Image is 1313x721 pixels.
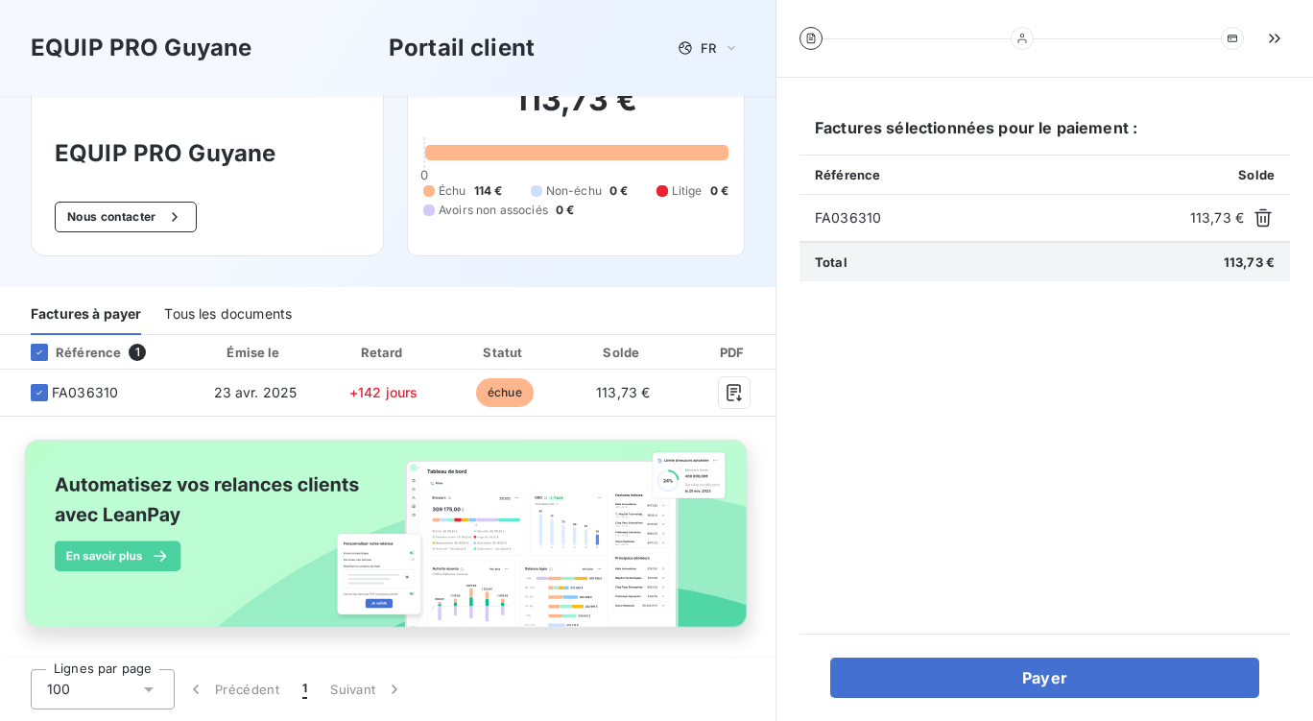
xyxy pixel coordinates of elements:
span: 0 € [556,202,574,219]
h3: Portail client [389,31,535,65]
span: Non-échu [546,182,602,200]
div: Retard [326,343,442,362]
h3: EQUIP PRO Guyane [55,136,360,171]
span: 23 avr. 2025 [214,384,298,400]
span: échue [476,378,534,407]
div: Statut [448,343,561,362]
span: Avoirs non associés [439,202,548,219]
span: Total [815,254,847,270]
span: +142 jours [349,384,418,400]
h3: EQUIP PRO Guyane [31,31,251,65]
button: 1 [291,669,319,709]
span: 113,73 € [596,384,650,400]
span: Litige [672,182,703,200]
span: 114 € [474,182,503,200]
div: Émise le [192,343,318,362]
div: Solde [568,343,678,362]
span: 1 [129,344,146,361]
span: FA036310 [52,383,118,402]
div: Factures à payer [31,295,141,335]
span: Référence [815,167,880,182]
button: Suivant [319,669,416,709]
span: 113,73 € [1190,208,1244,228]
div: Référence [15,344,121,361]
div: Tous les documents [164,295,292,335]
h2: 113,73 € [423,81,728,138]
span: Solde [1238,167,1275,182]
button: Nous contacter [55,202,197,232]
span: 113,73 € [1224,254,1275,270]
h6: Factures sélectionnées pour le paiement : [800,116,1290,155]
img: banner [8,428,768,660]
span: FA036310 [815,208,1182,228]
span: 0 € [710,182,728,200]
div: PDF [685,343,782,362]
span: 0 € [609,182,628,200]
span: 1 [302,680,307,699]
span: Échu [439,182,466,200]
button: Payer [830,658,1259,698]
button: Précédent [175,669,291,709]
span: FR [701,40,716,56]
span: 0 [420,167,428,182]
span: 100 [47,680,70,699]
